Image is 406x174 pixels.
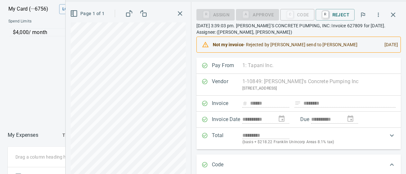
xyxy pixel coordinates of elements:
span: Page 1 of 1 [71,10,104,18]
p: (basis + $218.22 Franklin Unincorp Areas 8.1% tax) [242,139,384,145]
button: Lock Card [59,4,88,14]
div: Expand [196,128,401,149]
p: Online allowed [3,36,237,43]
span: Spend Limits [8,18,134,25]
p: My Expenses [8,131,38,139]
span: To Submit [62,131,87,139]
p: My Card (···6756) [8,5,57,13]
span: Lock Card [62,5,85,13]
div: - Rejected by [PERSON_NAME] send to [PERSON_NAME] [213,39,379,50]
button: Page 1 of 1 [69,8,107,20]
span: Reject [321,9,349,20]
strong: Not my invoice [213,42,244,47]
nav: breadcrumb [8,131,38,139]
button: RReject [316,9,355,21]
p: Code [212,161,242,169]
p: [DATE] 3:39:03 pm. [PERSON_NAME]'S CONCRETE PUMPING, INC: Invoice 627809 for [DATE]. Assignee: ([... [196,22,401,35]
p: $4,000 / month [13,29,232,36]
p: Drag a column heading here to group the table [15,154,110,160]
div: [DATE] [379,39,398,50]
a: R [322,11,329,18]
div: Assign [196,12,235,17]
p: Total [212,132,242,145]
